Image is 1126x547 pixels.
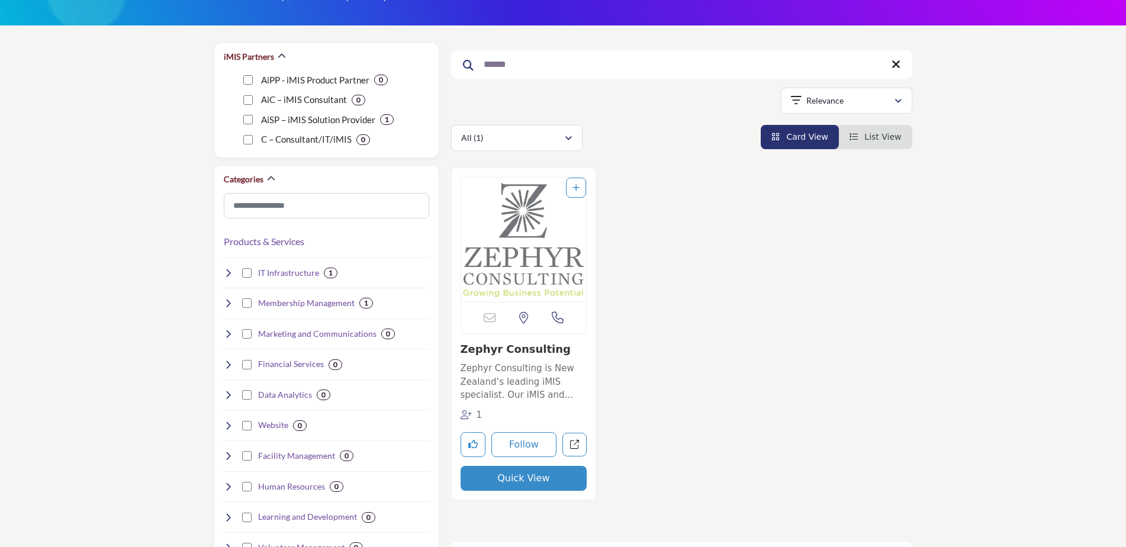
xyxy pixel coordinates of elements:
input: C – Consultant/IT/iMIS checkbox [243,135,253,144]
div: 0 Results For AiPP - iMIS Product Partner [374,75,388,85]
b: 0 [379,76,383,84]
input: Search Category [224,193,429,218]
b: 0 [356,96,361,104]
button: All (1) [451,125,583,151]
input: AiC – iMIS Consultant checkbox [243,95,253,105]
input: Select Financial Services checkbox [242,360,252,369]
div: 0 Results For Financial Services [329,359,342,370]
b: 1 [329,269,333,277]
div: 0 Results For AiC – iMIS Consultant [352,95,365,105]
input: Select Marketing and Communications checkbox [242,329,252,339]
div: 0 Results For Data Analytics [317,390,330,400]
div: 0 Results For Website [293,420,307,431]
div: 1 Results For AiSP – iMIS Solution Provider [380,114,394,125]
div: 1 Results For IT Infrastructure [324,268,337,278]
span: Card View [786,132,828,141]
h4: Learning and Development: Expertise in designing and implementing educational programs, workshops... [258,511,357,523]
b: 0 [333,361,337,369]
div: 0 Results For Human Resources [330,481,343,492]
div: 0 Results For Facility Management [340,451,353,461]
p: Zephyr Consulting is New Zealand’s leading iMIS specialist. Our iMIS and Development team configu... [461,362,587,402]
b: 0 [321,391,326,399]
p: AiPP - iMIS Product Partner: Authorized iMIS Product Partners (AiPPs) are trained, certified, and... [261,73,369,87]
h3: Zephyr Consulting [461,343,587,356]
div: Followers [461,408,482,422]
button: Follow [491,432,557,457]
h2: Categories [224,173,263,185]
a: View Card [771,132,828,141]
input: Search Keyword [451,50,912,79]
h4: IT Infrastructure: Reliable providers of hardware, software, and network solutions to ensure a se... [258,267,319,279]
button: Relevance [781,88,912,114]
p: C – Consultant/IT/iMIS: C – Consultant/IT/iMIS [261,133,352,146]
div: 0 Results For Marketing and Communications [381,329,395,339]
h4: Marketing and Communications: Specialists in crafting effective marketing campaigns and communica... [258,328,377,340]
a: Open Listing in new tab [461,178,587,302]
img: Zephyr Consulting [461,178,587,302]
input: Select Membership Management checkbox [242,298,252,308]
p: AiC – iMIS Consultant: Authorized iMIS Consultants (AiCs) are trained, certified, and authorized ... [261,93,347,107]
b: 0 [298,421,302,430]
h2: iMIS Partners [224,51,274,63]
h4: Facility Management: Comprehensive services for facility maintenance, safety, and efficiency to c... [258,450,335,462]
h4: Data Analytics: Providers of advanced data analysis tools and services to help organizations unlo... [258,389,312,401]
b: 0 [366,513,371,522]
b: 0 [345,452,349,460]
b: 1 [364,299,368,307]
a: Zephyr Consulting is New Zealand’s leading iMIS specialist. Our iMIS and Development team configu... [461,359,587,402]
p: All (1) [461,132,483,144]
div: 0 Results For C – Consultant/IT/iMIS [356,134,370,145]
b: 0 [334,482,339,491]
a: Zephyr Consulting [461,343,571,355]
input: Select Facility Management checkbox [242,451,252,461]
a: Add To List [572,183,580,192]
span: List View [864,132,901,141]
div: 0 Results For Learning and Development [362,512,375,523]
span: 1 [476,410,482,420]
button: Products & Services [224,234,304,249]
li: List View [839,125,912,149]
input: Select Human Resources checkbox [242,482,252,491]
h4: Membership Management: Comprehensive solutions for member engagement, retention, and growth to bu... [258,297,355,309]
p: Relevance [806,95,844,107]
input: AiPP - iMIS Product Partner checkbox [243,75,253,85]
a: View List [850,132,902,141]
input: Select Learning and Development checkbox [242,513,252,522]
b: 1 [385,115,389,124]
h4: Human Resources: Experienced HR solutions for talent acquisition, retention, and development to f... [258,481,325,493]
p: AiSP – iMIS Solution Provider: Authorized iMIS Solution Providers (AiSPs) are trained, certified,... [261,113,375,127]
button: Quick View [461,466,587,491]
input: Select Website checkbox [242,421,252,430]
li: Card View [761,125,839,149]
h4: Website: Website management, consulting, products, services and add-ons [258,419,288,431]
b: 0 [386,330,390,338]
input: Select Data Analytics checkbox [242,390,252,400]
b: 0 [361,136,365,144]
h4: Financial Services: Trusted advisors and services for all your financial management, accounting, ... [258,358,324,370]
input: Select IT Infrastructure checkbox [242,268,252,278]
div: 1 Results For Membership Management [359,298,373,308]
a: Open zephyr-consulting in new tab [562,433,587,457]
button: Like listing [461,432,485,457]
input: AiSP – iMIS Solution Provider checkbox [243,115,253,124]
